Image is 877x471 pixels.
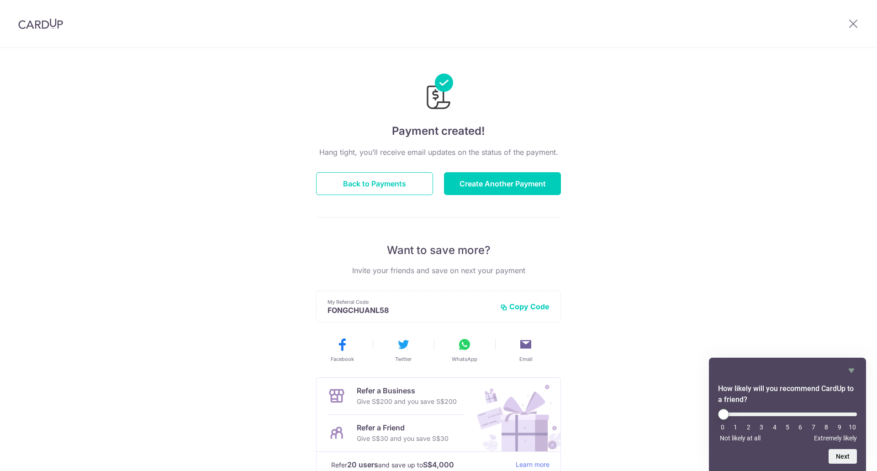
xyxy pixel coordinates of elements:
button: Back to Payments [316,172,433,195]
button: Copy Code [500,302,549,311]
p: Want to save more? [316,243,561,258]
img: Refer [468,378,560,451]
li: 4 [770,423,779,431]
button: Email [499,337,553,363]
div: How likely will you recommend CardUp to a friend? Select an option from 0 to 10, with 0 being Not... [718,365,857,464]
img: Payments [424,74,453,112]
span: Email [519,355,533,363]
img: CardUp [18,18,63,29]
button: Hide survey [846,365,857,376]
li: 0 [718,423,727,431]
li: 8 [822,423,831,431]
span: Facebook [331,355,354,363]
p: My Referral Code [328,298,493,306]
span: WhatsApp [452,355,477,363]
strong: 20 users [347,459,378,470]
span: Twitter [395,355,412,363]
li: 6 [796,423,805,431]
button: Next question [829,449,857,464]
h2: How likely will you recommend CardUp to a friend? Select an option from 0 to 10, with 0 being Not... [718,383,857,405]
p: FONGCHUANL58 [328,306,493,315]
p: Refer a Friend [357,422,449,433]
li: 1 [731,423,740,431]
a: Learn more [516,459,549,471]
div: How likely will you recommend CardUp to a friend? Select an option from 0 to 10, with 0 being Not... [718,409,857,442]
p: Refer a Business [357,385,457,396]
span: Not likely at all [720,434,761,442]
p: Give S$200 and you save S$200 [357,396,457,407]
p: Hang tight, you’ll receive email updates on the status of the payment. [316,147,561,158]
p: Invite your friends and save on next your payment [316,265,561,276]
button: Twitter [376,337,430,363]
li: 7 [809,423,818,431]
p: Refer and save up to [331,459,508,471]
li: 3 [757,423,766,431]
li: 5 [783,423,792,431]
button: WhatsApp [438,337,491,363]
li: 10 [848,423,857,431]
button: Facebook [315,337,369,363]
li: 2 [744,423,753,431]
button: Create Another Payment [444,172,561,195]
li: 9 [835,423,844,431]
strong: S$4,000 [423,459,454,470]
span: Extremely likely [814,434,857,442]
h4: Payment created! [316,123,561,139]
p: Give S$30 and you save S$30 [357,433,449,444]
